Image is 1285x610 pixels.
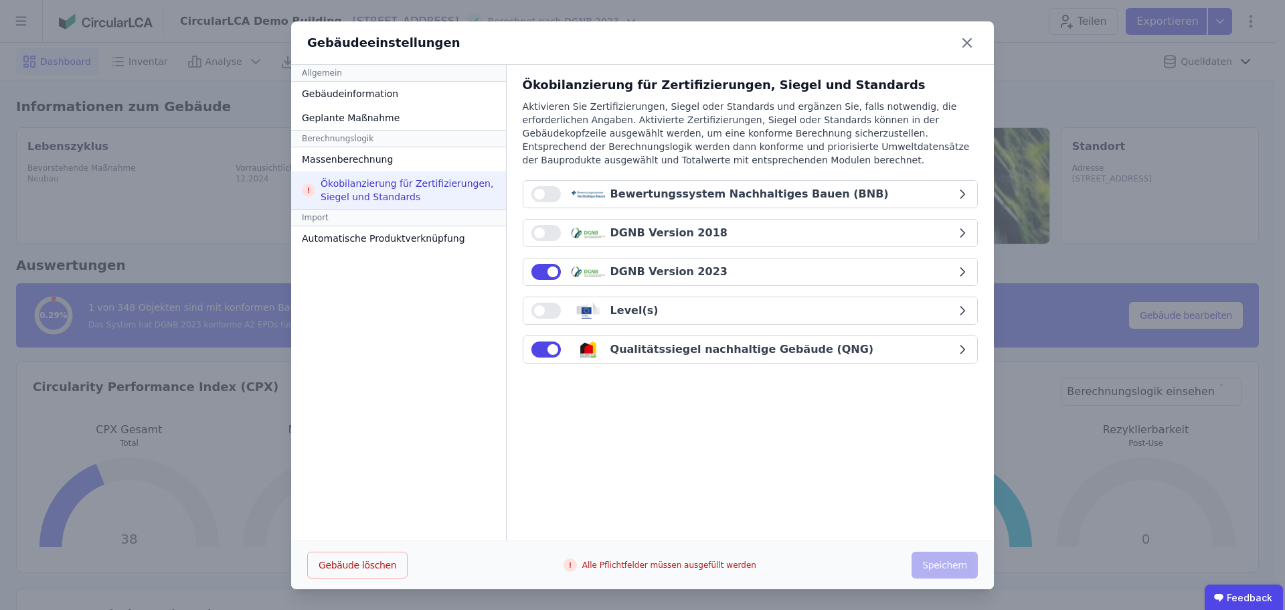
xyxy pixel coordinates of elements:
div: Massenberechnung [291,147,506,171]
button: Level(s) [523,297,977,324]
button: DGNB Version 2018 [523,220,977,246]
button: Bewertungssystem Nachhaltiges Bauen (BNB) [523,181,977,208]
div: Gebäudeinformation [291,82,506,106]
img: dgnb_logo-x_03lAI3.svg [572,225,605,241]
button: Qualitätssiegel nachhaltige Gebäude (QNG) [523,336,977,363]
div: Allgemein [291,65,506,82]
div: Geplante Maßnahme [291,106,506,130]
button: Speichern [912,552,978,579]
button: DGNB Version 2023 [523,258,977,285]
div: Automatische Produktverknüpfung [291,226,506,250]
button: Gebäude löschen [307,552,408,579]
div: DGNB Version 2018 [610,225,727,241]
div: Level(s) [610,303,659,319]
div: Ökobilanzierung für Zertifizierungen, Siegel und Standards [523,76,978,94]
img: levels_logo-Bv5juQb_.svg [572,303,605,319]
div: DGNB Version 2023 [610,264,727,280]
div: Qualitätssiegel nachhaltige Gebäude (QNG) [610,341,874,358]
div: Aktivieren Sie Zertifizierungen, Siegel oder Standards und ergänzen Sie, falls notwendig, die erf... [523,100,978,180]
div: Ökobilanzierung für Zertifizierungen, Siegel und Standards [291,171,506,209]
img: qng_logo-BKTGsvz4.svg [572,341,605,358]
div: Gebäudeeinstellungen [307,33,460,52]
div: Bewertungssystem Nachhaltiges Bauen (BNB) [610,186,889,202]
img: bnb_logo-CNxcAojW.svg [572,186,605,202]
img: dgnb_logo-x_03lAI3.svg [572,264,605,280]
div: Import [291,209,506,226]
div: Berechnungslogik [291,130,506,147]
div: Alle Pflichtfelder müssen ausgefüllt werden [564,552,756,579]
